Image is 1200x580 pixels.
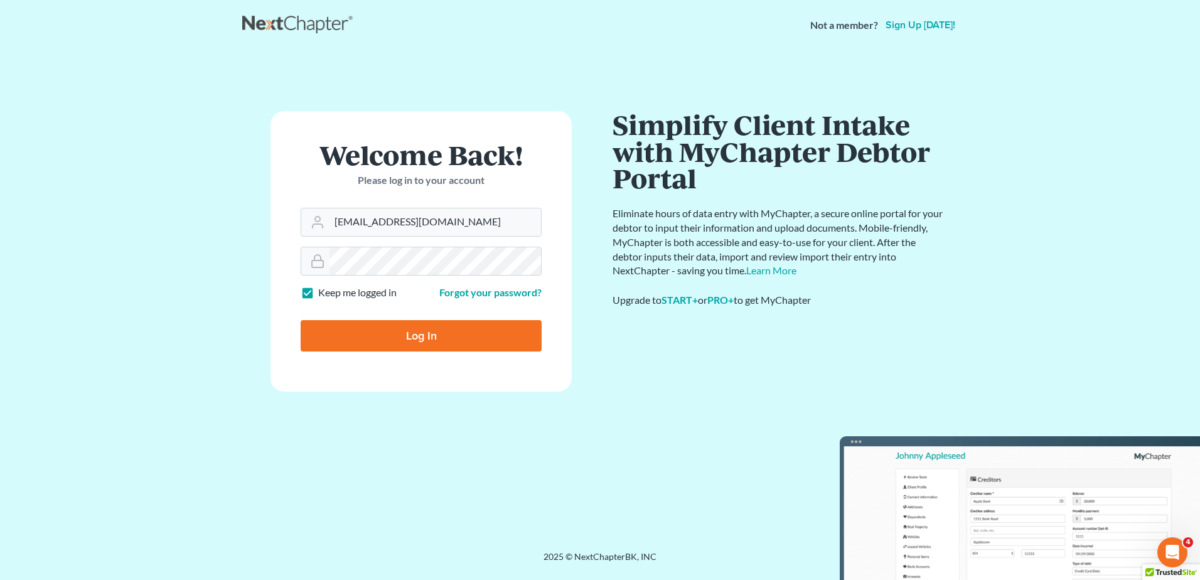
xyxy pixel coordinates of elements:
span: 4 [1183,537,1193,547]
strong: Not a member? [810,18,878,33]
div: Upgrade to or to get MyChapter [613,293,945,308]
label: Keep me logged in [318,286,397,300]
a: Learn More [746,264,796,276]
a: PRO+ [707,294,734,306]
a: Sign up [DATE]! [883,20,958,30]
a: Forgot your password? [439,286,542,298]
input: Email Address [329,208,541,236]
div: 2025 © NextChapterBK, INC [242,550,958,573]
h1: Simplify Client Intake with MyChapter Debtor Portal [613,111,945,191]
input: Log In [301,320,542,352]
h1: Welcome Back! [301,141,542,168]
p: Please log in to your account [301,173,542,188]
iframe: Intercom live chat [1157,537,1187,567]
p: Eliminate hours of data entry with MyChapter, a secure online portal for your debtor to input the... [613,207,945,278]
a: START+ [662,294,698,306]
